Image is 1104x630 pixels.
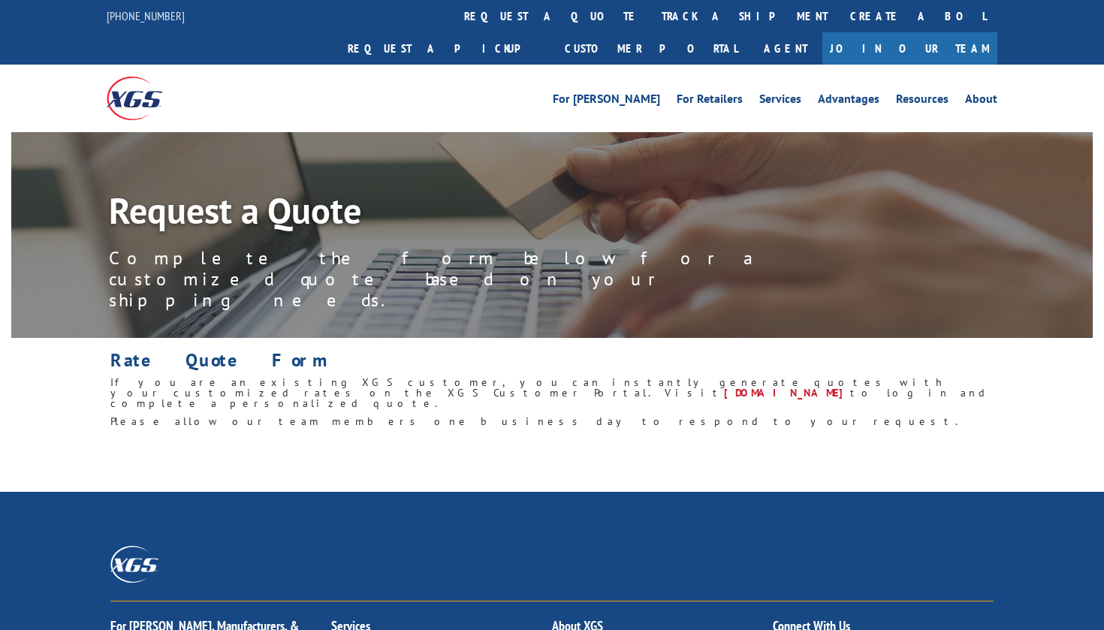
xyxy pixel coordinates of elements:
a: Advantages [818,93,879,110]
a: About [965,93,997,110]
span: If you are an existing XGS customer, you can instantly generate quotes with your customized rates... [110,375,946,399]
a: Request a pickup [336,32,554,65]
a: Customer Portal [554,32,749,65]
a: Join Our Team [822,32,997,65]
h1: Request a Quote [109,192,785,236]
a: [DOMAIN_NAME] [724,386,850,399]
a: For [PERSON_NAME] [553,93,660,110]
h1: Rate Quote Form [110,351,994,377]
p: Complete the form below for a customized quote based on your shipping needs. [109,248,785,311]
a: Agent [749,32,822,65]
a: Resources [896,93,949,110]
span: to log in and complete a personalized quote. [110,386,990,410]
img: XGS_Logos_ALL_2024_All_White [110,546,158,583]
h6: Please allow our team members one business day to respond to your request. [110,416,994,434]
a: [PHONE_NUMBER] [107,8,185,23]
a: Services [759,93,801,110]
a: For Retailers [677,93,743,110]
